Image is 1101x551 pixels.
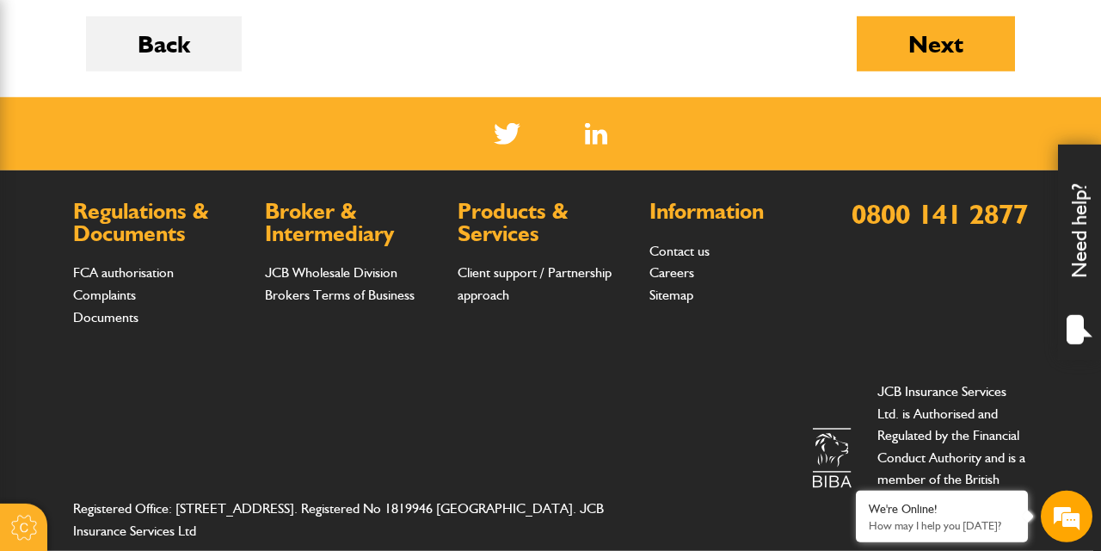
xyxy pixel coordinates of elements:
[22,159,314,197] input: Enter your last name
[585,123,608,145] img: Linked In
[73,201,248,245] h2: Regulations & Documents
[234,428,312,451] em: Start Chat
[73,309,138,325] a: Documents
[29,96,72,120] img: d_20077148190_company_1631870298795_20077148190
[265,264,397,281] a: JCB Wholesale Division
[869,502,1015,517] div: We're Online!
[585,123,608,145] a: LinkedIn
[869,519,1015,532] p: How may I help you today?
[458,264,612,303] a: Client support / Partnership approach
[649,201,824,223] h2: Information
[22,312,314,413] textarea: Type your message and hit 'Enter'
[282,9,323,50] div: Minimize live chat window
[73,498,633,542] address: Registered Office: [STREET_ADDRESS]. Registered No 1819946 [GEOGRAPHIC_DATA]. JCB Insurance Servi...
[22,210,314,248] input: Enter your email address
[73,264,174,281] a: FCA authorisation
[649,243,710,259] a: Contact us
[852,197,1028,231] a: 0800 141 2877
[1058,145,1101,360] div: Need help?
[73,287,136,303] a: Complaints
[22,261,314,299] input: Enter your phone number
[877,381,1028,535] p: JCB Insurance Services Ltd. is Authorised and Regulated by the Financial Conduct Authority and is...
[649,287,693,303] a: Sitemap
[649,264,694,281] a: Careers
[86,16,242,71] button: Back
[857,16,1015,71] button: Next
[494,123,520,145] img: Twitter
[265,287,415,303] a: Brokers Terms of Business
[265,201,440,245] h2: Broker & Intermediary
[89,96,289,119] div: Chat with us now
[458,201,632,245] h2: Products & Services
